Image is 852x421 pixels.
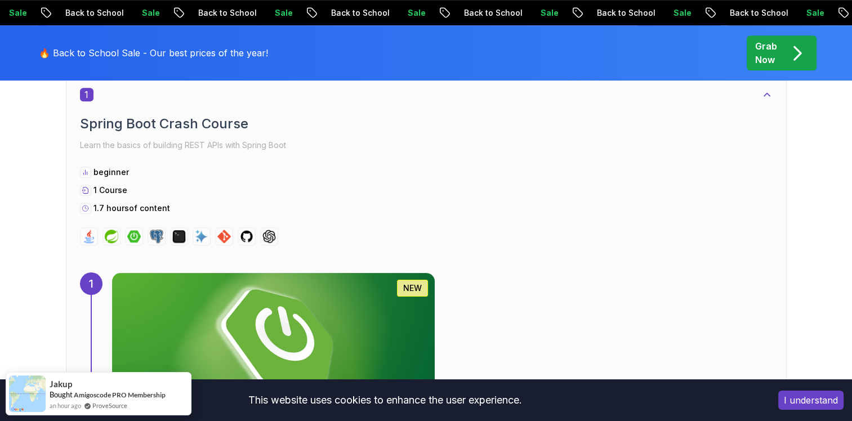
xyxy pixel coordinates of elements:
[150,230,163,243] img: postgres logo
[80,115,773,133] h2: Spring Boot Crash Course
[719,7,795,19] p: Back to School
[127,230,141,243] img: spring-boot logo
[93,203,170,214] p: 1.7 hours of content
[92,401,127,410] a: ProveSource
[586,7,662,19] p: Back to School
[50,390,73,399] span: Bought
[54,7,131,19] p: Back to School
[396,7,432,19] p: Sale
[662,7,698,19] p: Sale
[80,88,93,101] span: 1
[529,7,565,19] p: Sale
[93,185,127,195] span: 1 Course
[82,230,96,243] img: java logo
[403,283,422,294] p: NEW
[112,273,435,407] img: Spring Boot for Beginners card
[217,230,231,243] img: git logo
[778,391,844,410] button: Accept cookies
[80,137,773,153] p: Learn the basics of building REST APIs with Spring Boot
[240,230,253,243] img: github logo
[795,7,831,19] p: Sale
[80,272,102,295] div: 1
[264,7,300,19] p: Sale
[131,7,167,19] p: Sale
[9,375,46,412] img: provesource social proof notification image
[105,230,118,243] img: spring logo
[195,230,208,243] img: ai logo
[172,230,186,243] img: terminal logo
[262,230,276,243] img: chatgpt logo
[8,388,761,413] div: This website uses cookies to enhance the user experience.
[50,401,81,410] span: an hour ago
[187,7,264,19] p: Back to School
[50,379,72,389] span: Jakup
[755,39,777,66] p: Grab Now
[39,46,268,60] p: 🔥 Back to School Sale - Our best prices of the year!
[74,391,166,399] a: Amigoscode PRO Membership
[93,167,129,178] p: beginner
[453,7,529,19] p: Back to School
[320,7,396,19] p: Back to School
